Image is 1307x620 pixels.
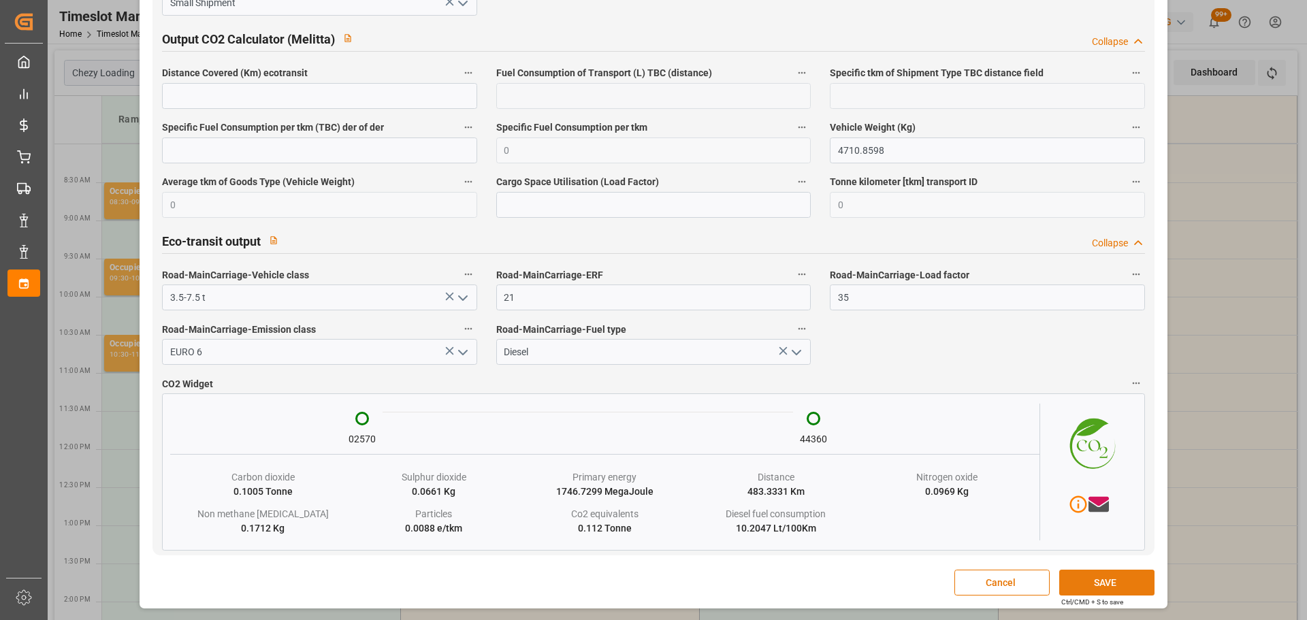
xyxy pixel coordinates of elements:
span: Fuel Consumption of Transport (L) TBC (distance) [496,66,712,80]
div: Carbon dioxide [231,470,295,485]
span: Road-MainCarriage-Vehicle class [162,268,309,282]
div: Sulphur dioxide [402,470,466,485]
button: Vehicle Weight (Kg) [1127,118,1145,136]
button: Road-MainCarriage-Emission class [459,320,477,338]
button: Average tkm of Goods Type (Vehicle Weight) [459,173,477,191]
button: Tonne kilometer [tkm] transport ID [1127,173,1145,191]
div: 0.1005 Tonne [233,485,293,499]
button: Cancel [954,570,1050,595]
img: CO2 [1040,404,1137,479]
span: Cargo Space Utilisation (Load Factor) [496,175,659,189]
h2: Output CO2 Calculator (Melitta) [162,30,335,48]
div: 483.3331 Km [747,485,805,499]
span: Road-MainCarriage-Load factor [830,268,969,282]
button: SAVE [1059,570,1155,595]
div: Distance [758,470,794,485]
button: Fuel Consumption of Transport (L) TBC (distance) [793,64,811,82]
div: Primary energy [572,470,636,485]
div: 10.2047 Lt/100Km [736,521,816,536]
div: Particles [415,507,452,521]
button: open menu [786,342,806,363]
span: Tonne kilometer [tkm] transport ID [830,175,978,189]
span: Road-MainCarriage-Fuel type [496,323,626,337]
div: 44360 [800,432,827,446]
span: Average tkm of Goods Type (Vehicle Weight) [162,175,355,189]
div: Non methane [MEDICAL_DATA] [197,507,329,521]
div: 0.0088 e/tkm [405,521,462,536]
div: 0.112 Tonne [578,521,632,536]
div: Diesel fuel consumption [726,507,826,521]
button: Distance Covered (Km) ecotransit [459,64,477,82]
button: Cargo Space Utilisation (Load Factor) [793,173,811,191]
button: Specific tkm of Shipment Type TBC distance field [1127,64,1145,82]
button: Road-MainCarriage-ERF [793,265,811,283]
span: Road-MainCarriage-ERF [496,268,603,282]
button: CO2 Widget [1127,374,1145,392]
input: Type to search/select [496,339,811,365]
button: Road-MainCarriage-Fuel type [793,320,811,338]
input: Type to search/select [162,339,477,365]
button: Road-MainCarriage-Load factor [1127,265,1145,283]
div: Nitrogen oxide [916,470,978,485]
span: CO2 Widget [162,377,213,391]
div: 0.1712 Kg [241,521,285,536]
span: Specific Fuel Consumption per tkm (TBC) der of der [162,120,384,135]
span: Road-MainCarriage-Emission class [162,323,316,337]
div: Collapse [1092,236,1128,250]
span: Vehicle Weight (Kg) [830,120,916,135]
button: Specific Fuel Consumption per tkm [793,118,811,136]
div: 1746.7299 MegaJoule [556,485,653,499]
div: 02570 [349,432,376,446]
div: 0.0969 Kg [925,485,969,499]
button: Road-MainCarriage-Vehicle class [459,265,477,283]
h2: Eco-transit output [162,232,261,250]
span: Specific Fuel Consumption per tkm [496,120,647,135]
div: Collapse [1092,35,1128,49]
button: Specific Fuel Consumption per tkm (TBC) der of der [459,118,477,136]
button: View description [335,25,361,51]
button: open menu [451,342,472,363]
div: Ctrl/CMD + S to save [1061,597,1123,607]
span: Distance Covered (Km) ecotransit [162,66,308,80]
input: Type to search/select [162,284,477,310]
button: open menu [451,287,472,308]
span: Specific tkm of Shipment Type TBC distance field [830,66,1044,80]
div: 0.0661 Kg [412,485,455,499]
div: Co2 equivalents [571,507,639,521]
button: View description [261,227,287,253]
